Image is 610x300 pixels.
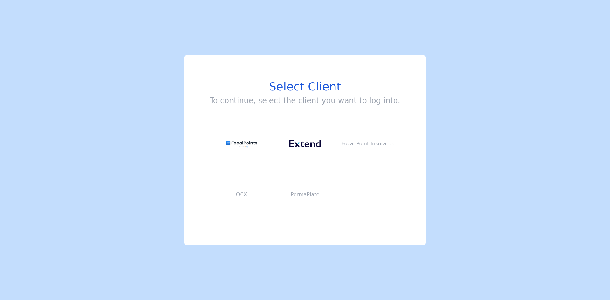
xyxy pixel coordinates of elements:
[337,118,400,169] button: Focal Point Insurance
[273,191,337,198] p: PermaPlate
[337,140,400,148] p: Focal Point Insurance
[210,96,400,106] h3: To continue, select the client you want to log into.
[210,191,273,198] p: OCX
[273,169,337,220] button: PermaPlate
[210,80,400,93] h1: Select Client
[210,169,273,220] button: OCX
